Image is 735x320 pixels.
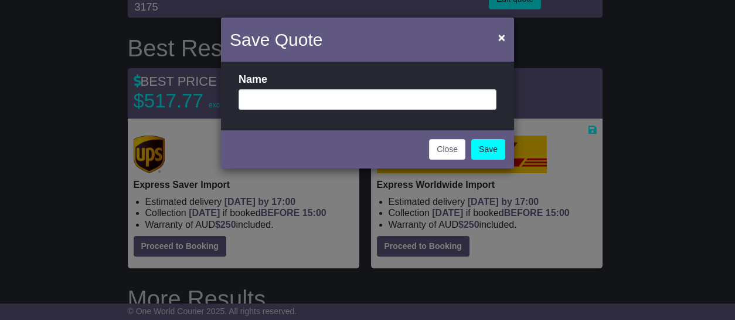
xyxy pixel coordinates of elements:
[429,139,465,160] button: Close
[239,73,267,86] label: Name
[498,31,505,44] span: ×
[471,139,505,160] a: Save
[492,25,511,49] button: Close
[230,26,322,53] h4: Save Quote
